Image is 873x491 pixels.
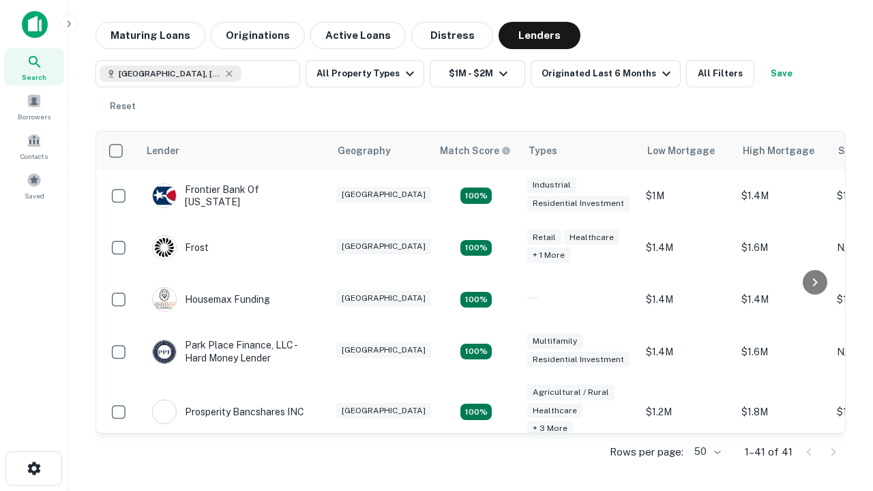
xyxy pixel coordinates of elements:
[735,378,830,447] td: $1.8M
[95,22,205,49] button: Maturing Loans
[639,170,735,222] td: $1M
[686,60,754,87] button: All Filters
[460,344,492,360] div: Matching Properties: 4, hasApolloMatch: undefined
[527,196,630,211] div: Residential Investment
[610,444,683,460] p: Rows per page:
[211,22,305,49] button: Originations
[564,230,619,245] div: Healthcare
[336,342,431,358] div: [GEOGRAPHIC_DATA]
[735,325,830,377] td: $1.6M
[527,177,576,193] div: Industrial
[25,190,44,201] span: Saved
[460,240,492,256] div: Matching Properties: 4, hasApolloMatch: undefined
[22,11,48,38] img: capitalize-icon.png
[153,340,176,363] img: picture
[542,65,675,82] div: Originated Last 6 Months
[152,183,316,208] div: Frontier Bank Of [US_STATE]
[527,403,582,419] div: Healthcare
[527,230,561,245] div: Retail
[689,442,723,462] div: 50
[440,143,508,158] h6: Match Score
[440,143,511,158] div: Capitalize uses an advanced AI algorithm to match your search with the best lender. The match sco...
[735,132,830,170] th: High Mortgage
[647,143,715,159] div: Low Mortgage
[152,235,209,260] div: Frost
[152,287,270,312] div: Housemax Funding
[499,22,580,49] button: Lenders
[153,184,176,207] img: picture
[4,88,64,125] a: Borrowers
[101,93,145,120] button: Reset
[4,128,64,164] a: Contacts
[411,22,493,49] button: Distress
[306,60,424,87] button: All Property Types
[22,72,46,83] span: Search
[138,132,329,170] th: Lender
[527,352,630,368] div: Residential Investment
[529,143,557,159] div: Types
[152,400,304,424] div: Prosperity Bancshares INC
[432,132,520,170] th: Capitalize uses an advanced AI algorithm to match your search with the best lender. The match sco...
[460,188,492,204] div: Matching Properties: 4, hasApolloMatch: undefined
[18,111,50,122] span: Borrowers
[460,404,492,420] div: Matching Properties: 7, hasApolloMatch: undefined
[743,143,814,159] div: High Mortgage
[460,292,492,308] div: Matching Properties: 4, hasApolloMatch: undefined
[735,170,830,222] td: $1.4M
[735,273,830,325] td: $1.4M
[152,339,316,363] div: Park Place Finance, LLC - Hard Money Lender
[527,421,573,436] div: + 3 more
[805,382,873,447] iframe: Chat Widget
[527,333,582,349] div: Multifamily
[336,291,431,306] div: [GEOGRAPHIC_DATA]
[745,444,793,460] p: 1–41 of 41
[147,143,179,159] div: Lender
[639,325,735,377] td: $1.4M
[430,60,525,87] button: $1M - $2M
[527,385,615,400] div: Agricultural / Rural
[329,132,432,170] th: Geography
[153,400,176,423] img: picture
[531,60,681,87] button: Originated Last 6 Months
[336,403,431,419] div: [GEOGRAPHIC_DATA]
[639,378,735,447] td: $1.2M
[310,22,406,49] button: Active Loans
[520,132,639,170] th: Types
[735,222,830,273] td: $1.6M
[760,60,803,87] button: Save your search to get updates of matches that match your search criteria.
[527,248,570,263] div: + 1 more
[639,132,735,170] th: Low Mortgage
[153,288,176,311] img: picture
[4,48,64,85] a: Search
[336,239,431,254] div: [GEOGRAPHIC_DATA]
[20,151,48,162] span: Contacts
[153,236,176,259] img: picture
[119,68,221,80] span: [GEOGRAPHIC_DATA], [GEOGRAPHIC_DATA], [GEOGRAPHIC_DATA]
[639,222,735,273] td: $1.4M
[336,187,431,203] div: [GEOGRAPHIC_DATA]
[4,167,64,204] a: Saved
[338,143,391,159] div: Geography
[639,273,735,325] td: $1.4M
